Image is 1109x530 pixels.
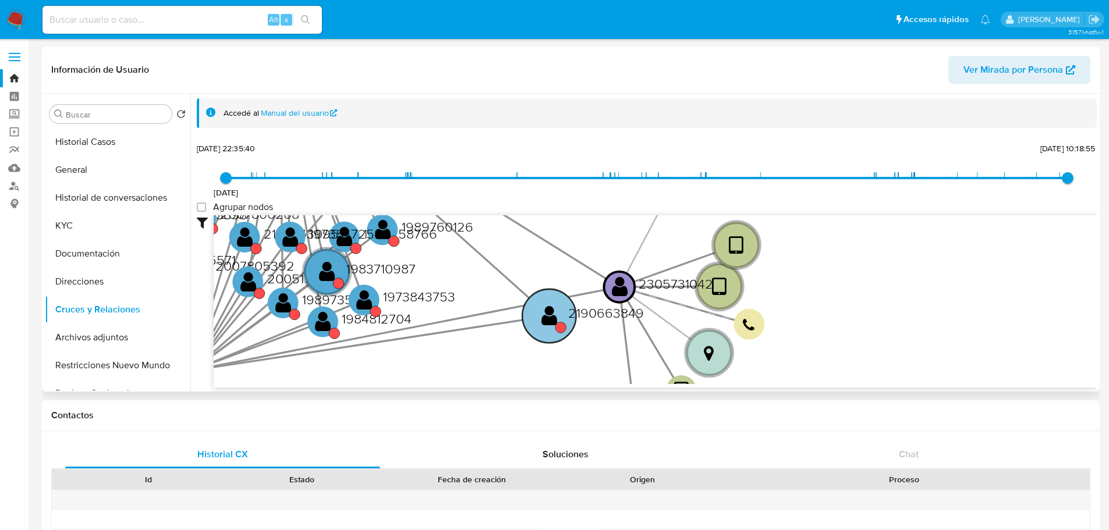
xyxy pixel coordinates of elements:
[1018,14,1084,25] p: erika.juarez@mercadolibre.com.mx
[704,345,714,362] text: 
[261,108,338,119] a: Manual del usuario
[899,447,919,461] span: Chat
[54,109,63,119] button: Buscar
[197,202,206,212] input: Agrupar nodos
[319,260,335,282] text: 
[215,256,295,275] text: 2007805392
[45,212,190,240] button: KYC
[224,108,259,119] span: Accedé al
[275,291,292,314] text: 
[45,296,190,323] button: Cruces y Relaciones
[1040,143,1095,154] span: [DATE] 10:18:55
[282,226,299,248] text: 
[269,14,278,25] span: Alt
[233,474,370,485] div: Estado
[220,204,299,223] text: 2007800268
[45,379,190,407] button: Devices Geolocation
[45,128,190,156] button: Historial Casos
[948,56,1090,84] button: Ver Mirada por Persona
[356,289,373,311] text: 
[712,276,727,298] text: 
[363,224,437,243] text: 1989758766
[42,12,322,27] input: Buscar usuario o caso...
[402,217,473,236] text: 1989760126
[375,218,391,240] text: 
[197,143,255,154] span: [DATE] 22:35:40
[214,187,239,198] span: [DATE]
[264,224,339,243] text: 2184543095
[980,15,990,24] a: Notificaciones
[963,56,1063,84] span: Ver Mirada por Persona
[45,268,190,296] button: Direcciones
[342,309,412,328] text: 1984812704
[267,269,335,288] text: 2005118017
[176,109,186,122] button: Volver al orden por defecto
[639,274,713,293] text: 2305731042
[387,474,558,485] div: Fecha de creación
[213,201,273,213] span: Agrupar nodos
[383,287,455,306] text: 1973843753
[302,290,373,309] text: 1989735146
[45,351,190,379] button: Restricciones Nuevo Mundo
[568,303,644,322] text: 2190663849
[45,184,190,212] button: Historial de conversaciones
[743,318,754,333] text: 
[674,380,689,402] text: 
[293,12,317,28] button: search-icon
[543,447,589,461] span: Soluciones
[237,226,253,248] text: 
[197,447,248,461] span: Historial CX
[309,224,382,243] text: 1973847259
[80,474,217,485] div: Id
[904,13,969,26] span: Accesos rápidos
[541,304,558,326] text: 
[45,240,190,268] button: Documentación
[240,271,257,293] text: 
[727,474,1082,485] div: Proceso
[51,410,1090,421] h1: Contactos
[66,109,167,120] input: Buscar
[612,276,628,298] text: 
[315,310,331,332] text: 
[285,14,288,25] span: s
[45,156,190,184] button: General
[574,474,711,485] div: Origen
[729,234,743,257] text: 
[346,259,416,278] text: 1983710987
[1088,13,1100,26] a: Salir
[166,250,236,269] text: 1973845571
[51,64,149,76] h1: Información de Usuario
[45,323,190,351] button: Archivos adjuntos
[336,225,353,247] text: 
